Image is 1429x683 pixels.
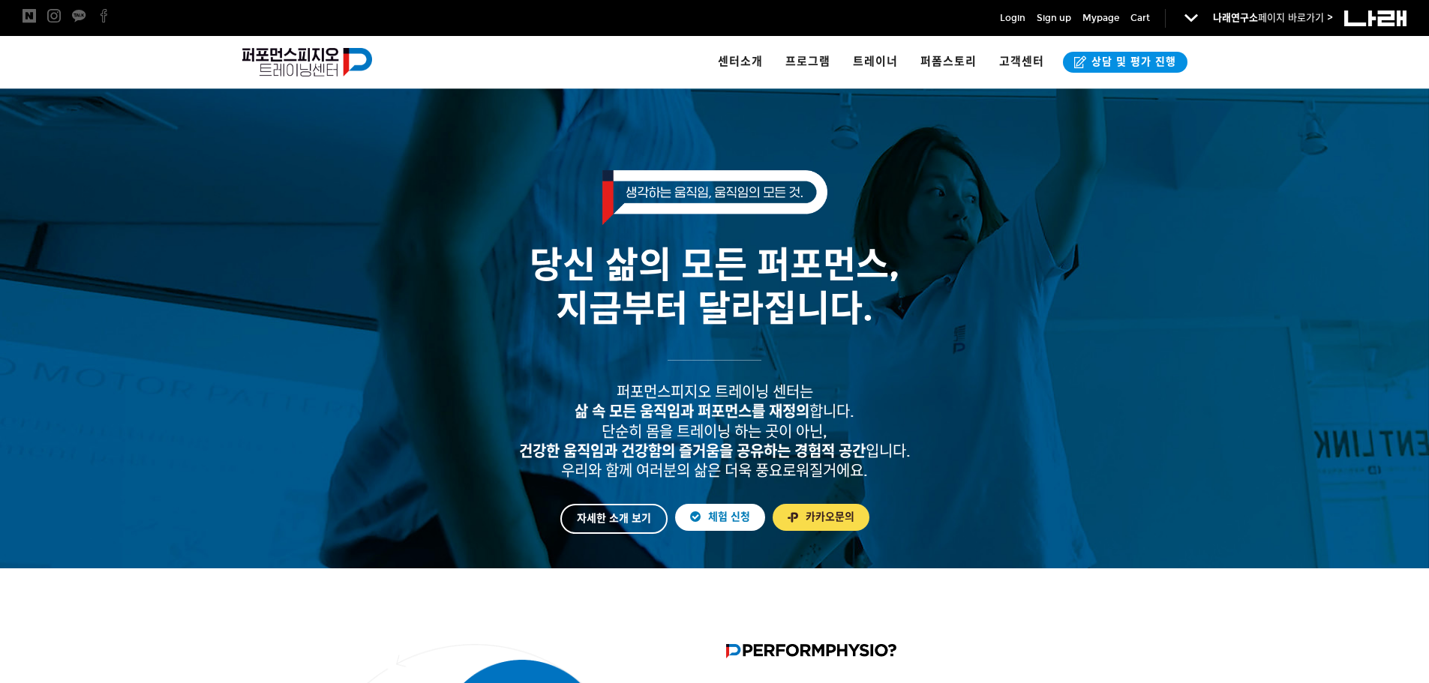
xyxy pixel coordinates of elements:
span: 프로그램 [785,55,830,68]
a: 프로그램 [774,36,842,88]
a: Login [1000,10,1025,25]
a: 카카오문의 [773,504,869,531]
span: 센터소개 [718,55,763,68]
span: 고객센터 [999,55,1044,68]
a: 센터소개 [707,36,774,88]
strong: 삶 속 모든 움직임과 퍼포먼스를 재정의 [575,403,809,421]
a: 고객센터 [988,36,1055,88]
a: 체험 신청 [675,504,765,531]
span: 합니다. [575,403,854,421]
strong: 건강한 움직임과 건강함의 즐거움을 공유하는 경험적 공간 [519,442,866,460]
strong: 나래연구소 [1213,12,1258,24]
a: 트레이너 [842,36,909,88]
span: 입니다. [519,442,911,460]
a: 나래연구소페이지 바로가기 > [1213,12,1333,24]
a: Mypage [1082,10,1119,25]
img: 퍼포먼스피지오란? [726,644,896,658]
span: 우리와 함께 여러분의 삶은 더욱 풍요로워질거에요. [561,462,868,480]
a: 자세한 소개 보기 [560,504,668,534]
a: 퍼폼스토리 [909,36,988,88]
span: 상담 및 평가 진행 [1087,55,1176,70]
span: 트레이너 [853,55,898,68]
img: 생각하는 움직임, 움직임의 모든 것. [602,170,827,225]
a: Sign up [1037,10,1071,25]
span: 퍼폼스토리 [920,55,977,68]
span: 퍼포먼스피지오 트레이닝 센터는 [617,383,813,401]
span: 단순히 몸을 트레이닝 하는 곳이 아닌, [602,423,827,441]
span: 당신 삶의 모든 퍼포먼스, 지금부터 달라집니다. [530,243,899,331]
a: Cart [1130,10,1150,25]
a: 상담 및 평가 진행 [1063,52,1187,73]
